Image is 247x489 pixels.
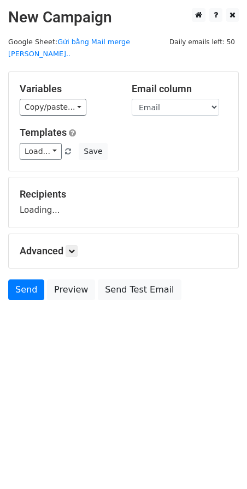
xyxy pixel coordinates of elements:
[20,188,227,217] div: Loading...
[20,188,227,200] h5: Recipients
[8,8,239,27] h2: New Campaign
[98,279,181,300] a: Send Test Email
[166,38,239,46] a: Daily emails left: 50
[20,127,67,138] a: Templates
[8,279,44,300] a: Send
[132,83,227,95] h5: Email column
[79,143,107,160] button: Save
[20,83,115,95] h5: Variables
[166,36,239,48] span: Daily emails left: 50
[20,99,86,116] a: Copy/paste...
[20,245,227,257] h5: Advanced
[8,38,130,58] small: Google Sheet:
[8,38,130,58] a: Gửi bằng Mail merge [PERSON_NAME]..
[20,143,62,160] a: Load...
[47,279,95,300] a: Preview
